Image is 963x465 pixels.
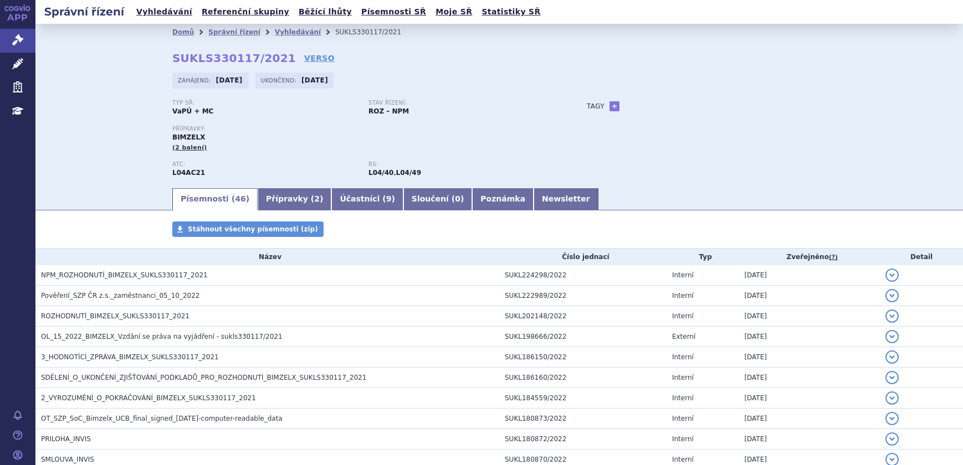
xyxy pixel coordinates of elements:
p: RS: [368,161,554,168]
td: [DATE] [739,429,880,449]
h3: Tagy [587,100,605,113]
span: Interní [672,353,694,361]
button: detail [885,412,899,425]
a: Referenční skupiny [198,4,293,19]
span: BIMZELX [172,133,205,141]
a: Vyhledávání [275,28,321,36]
td: SUKL224298/2022 [499,265,667,286]
span: 9 [386,194,392,203]
span: Interní [672,312,694,320]
a: Poznámka [472,188,534,210]
strong: SUKLS330117/2021 [172,51,296,65]
span: SDĚLENÍ_O_UKONČENÍ_ZJIŠŤOVÁNÍ_PODKLADŮ_PRO_ROZHODNUTÍ_BIMZELX_SUKLS330117_2021 [41,374,366,381]
span: Interní [672,374,694,381]
td: [DATE] [739,347,880,368]
a: Běžící lhůty [295,4,355,19]
strong: secukinumab, ixekizumab, brodalumab, guselkumab a risankizumab [368,169,393,177]
td: [DATE] [739,265,880,286]
span: PRILOHA_INVIS [41,435,91,443]
span: Externí [672,333,695,340]
td: [DATE] [739,388,880,409]
h2: Správní řízení [35,4,133,19]
span: 2 [314,194,320,203]
button: detail [885,268,899,282]
button: detail [885,350,899,364]
td: [DATE] [739,306,880,327]
a: Statistiky SŘ [478,4,544,19]
p: Typ SŘ: [172,100,357,106]
a: VERSO [304,53,335,64]
li: SUKLS330117/2021 [335,24,416,40]
a: Písemnosti SŘ [358,4,429,19]
th: Detail [880,249,963,265]
a: Stáhnout všechny písemnosti (zip) [172,221,324,237]
a: Newsletter [534,188,598,210]
button: detail [885,432,899,446]
strong: bimekizumab [396,169,421,177]
td: SUKL186150/2022 [499,347,667,368]
th: Zveřejněno [739,249,880,265]
span: Pověření_SZP ČR z.s._zaměstnanci_05_10_2022 [41,292,199,299]
p: ATC: [172,161,357,168]
span: Interní [672,394,694,402]
td: SUKL222989/2022 [499,286,667,306]
div: , [368,161,565,178]
abbr: (?) [829,254,838,261]
span: OL_15_2022_BIMZELX_Vzdání se práva na vyjádření - sukls330117/2021 [41,333,283,340]
p: Stav řízení: [368,100,554,106]
td: SUKL180873/2022 [499,409,667,429]
td: [DATE] [739,286,880,306]
a: Vyhledávání [133,4,196,19]
td: [DATE] [739,327,880,347]
span: ROZHODNUTÍ_BIMZELX_SUKLS330117_2021 [41,312,189,320]
th: Typ [667,249,739,265]
a: Domů [172,28,194,36]
span: NPM_ROZHODNUTÍ_BIMZELX_SUKLS330117_2021 [41,271,208,279]
a: Písemnosti (46) [172,188,258,210]
strong: ROZ – NPM [368,107,409,115]
td: SUKL186160/2022 [499,368,667,388]
button: detail [885,391,899,405]
td: [DATE] [739,368,880,388]
th: Název [35,249,499,265]
a: Sloučení (0) [403,188,472,210]
td: SUKL198666/2022 [499,327,667,347]
th: Číslo jednací [499,249,667,265]
strong: [DATE] [216,76,243,84]
a: Účastníci (9) [331,188,403,210]
span: Stáhnout všechny písemnosti (zip) [188,225,318,233]
span: SMLOUVA_INVIS [41,456,94,463]
strong: VaPÚ + MC [172,107,213,115]
span: Interní [672,271,694,279]
strong: BIMEKIZUMAB [172,169,205,177]
span: Interní [672,456,694,463]
span: Ukončeno: [261,76,299,85]
button: detail [885,371,899,384]
a: Přípravky (2) [258,188,331,210]
a: Správní řízení [208,28,260,36]
strong: [DATE] [301,76,328,84]
p: Přípravky: [172,126,565,132]
button: detail [885,289,899,302]
span: Interní [672,292,694,299]
span: 3_HODNOTÍCÍ_ZPRÁVA_BIMZELX_SUKLS330117_2021 [41,353,219,361]
span: 0 [455,194,460,203]
span: OT_SZP_SoC_Bimzelx_UCB_final_signed_27.7.2022-computer-readable_data [41,415,283,422]
span: (2 balení) [172,144,207,151]
span: 46 [235,194,245,203]
td: [DATE] [739,409,880,429]
button: detail [885,330,899,343]
span: Interní [672,435,694,443]
a: + [609,101,619,111]
td: SUKL180872/2022 [499,429,667,449]
button: detail [885,309,899,323]
span: 2_VYROZUMĚNÍ_O_POKRAČOVÁNÍ_BIMZELX_SUKLS330117_2021 [41,394,256,402]
span: Interní [672,415,694,422]
a: Moje SŘ [432,4,475,19]
td: SUKL184559/2022 [499,388,667,409]
span: Zahájeno: [178,76,213,85]
td: SUKL202148/2022 [499,306,667,327]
